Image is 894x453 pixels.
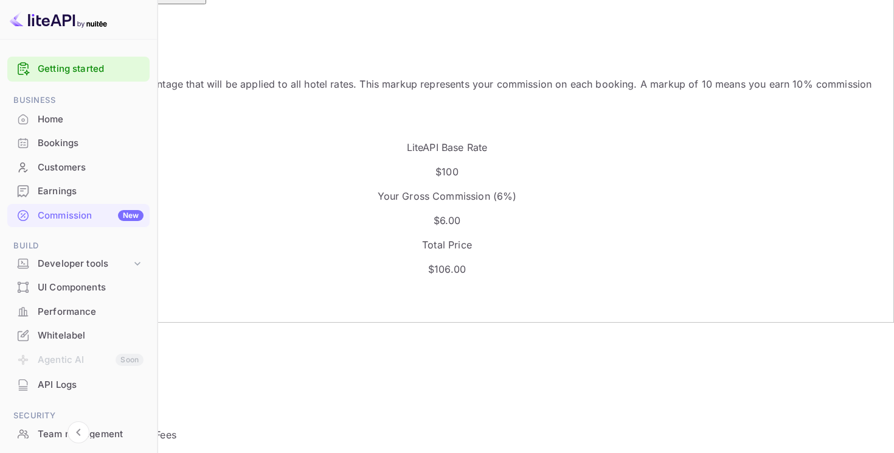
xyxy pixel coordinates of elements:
[118,210,144,221] div: New
[68,421,89,443] button: Collapse navigation
[7,373,150,397] div: API Logs
[7,423,150,445] a: Team management
[38,136,144,150] div: Bookings
[7,276,150,298] a: UI Components
[7,373,150,396] a: API Logs
[15,116,879,130] p: Quick Example
[7,423,150,446] div: Team management
[7,300,150,323] a: Performance
[15,286,879,301] p: Markup Percentage
[15,77,879,106] p: Set your default markup percentage that will be applied to all hotel rates. This markup represent...
[38,427,144,441] div: Team management
[15,237,879,252] p: Total Price
[7,204,150,226] a: CommissionNew
[15,189,879,203] p: Your Gross Commission ( 6 %)
[38,378,144,392] div: API Logs
[7,300,150,324] div: Performance
[38,305,144,319] div: Performance
[15,164,879,179] p: $100
[7,276,150,300] div: UI Components
[7,324,150,346] a: Whitelabel
[15,262,879,276] p: $ 106.00
[38,113,144,127] div: Home
[15,213,879,228] p: $ 6.00
[7,57,150,82] div: Getting started
[38,209,144,223] div: Commission
[7,180,150,202] a: Earnings
[38,281,144,295] div: UI Components
[15,140,879,155] p: LiteAPI Base Rate
[15,21,879,35] h4: Default Markup
[38,62,144,76] a: Getting started
[10,10,107,29] img: LiteAPI logo
[7,156,150,178] a: Customers
[38,161,144,175] div: Customers
[15,354,879,369] p: %
[7,132,150,154] a: Bookings
[7,108,150,132] div: Home
[7,156,150,180] div: Customers
[15,311,888,345] input: 0
[38,184,144,198] div: Earnings
[15,403,879,418] p: 💳
[7,253,150,275] div: Developer tools
[7,204,150,228] div: CommissionNew
[38,329,144,343] div: Whitelabel
[7,94,150,107] span: Business
[7,409,150,423] span: Security
[7,239,150,253] span: Build
[7,180,150,203] div: Earnings
[38,257,131,271] div: Developer tools
[15,427,879,442] p: Credit/Debit Card Processing Fees
[7,132,150,155] div: Bookings
[7,324,150,348] div: Whitelabel
[7,108,150,130] a: Home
